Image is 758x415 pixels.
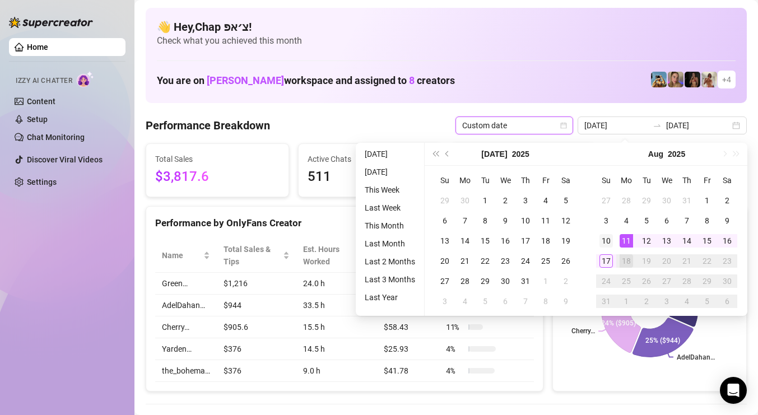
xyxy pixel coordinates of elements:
div: 2 [559,274,573,288]
div: 4 [680,295,694,308]
div: 22 [478,254,492,268]
div: 14 [458,234,472,248]
td: 2025-08-08 [697,211,717,231]
td: 2025-08-04 [616,211,636,231]
td: 2025-08-18 [616,251,636,271]
span: [PERSON_NAME] [207,74,284,86]
td: 2025-07-03 [515,190,536,211]
td: 2025-09-01 [616,291,636,311]
div: 18 [539,234,552,248]
div: 5 [640,214,653,227]
img: the_bohema [685,72,700,87]
td: 2025-08-03 [435,291,455,311]
div: 2 [720,194,734,207]
div: 9 [720,214,734,227]
td: 2025-07-26 [556,251,576,271]
td: $41.78 [377,360,439,382]
div: 28 [458,274,472,288]
div: 28 [680,274,694,288]
td: 2025-08-12 [636,231,657,251]
div: 15 [700,234,714,248]
div: 12 [640,234,653,248]
span: calendar [560,122,567,129]
div: 30 [660,194,673,207]
div: 4 [458,295,472,308]
td: 2025-08-03 [596,211,616,231]
div: 29 [700,274,714,288]
div: 5 [559,194,573,207]
button: Previous month (PageUp) [441,143,454,165]
td: 2025-07-01 [475,190,495,211]
span: 4 % [446,365,464,377]
td: 2025-08-07 [677,211,697,231]
td: AdelDahan… [155,295,217,316]
th: Fr [697,170,717,190]
th: Fr [536,170,556,190]
img: AI Chatter [77,71,94,87]
th: Sa [717,170,737,190]
div: 10 [599,234,613,248]
td: 2025-07-27 [435,271,455,291]
td: 2025-07-18 [536,231,556,251]
div: 27 [438,274,452,288]
span: Active Chats [308,153,432,165]
td: $25.93 [377,338,439,360]
li: Last 2 Months [360,255,420,268]
div: 21 [680,254,694,268]
td: 2025-08-04 [455,291,475,311]
th: Th [677,170,697,190]
td: 33.5 h [296,295,377,316]
td: 9.0 h [296,360,377,382]
div: 20 [438,254,452,268]
a: Content [27,97,55,106]
img: Cherry [668,72,683,87]
td: $376 [217,338,296,360]
div: 11 [539,214,552,227]
div: 29 [438,194,452,207]
td: 2025-08-02 [556,271,576,291]
td: 2025-08-11 [616,231,636,251]
td: 2025-08-31 [596,291,616,311]
td: 2025-06-29 [435,190,455,211]
td: 2025-08-24 [596,271,616,291]
span: Name [162,249,201,262]
div: 30 [720,274,734,288]
a: Setup [27,115,48,124]
td: 2025-08-06 [495,291,515,311]
td: Yarden… [155,338,217,360]
span: 511 [308,166,432,188]
div: 23 [499,254,512,268]
div: 31 [680,194,694,207]
div: 3 [660,295,673,308]
li: [DATE] [360,147,420,161]
td: 2025-08-17 [596,251,616,271]
td: $1,216 [217,273,296,295]
th: We [495,170,515,190]
td: 2025-08-20 [657,251,677,271]
td: 2025-08-19 [636,251,657,271]
span: swap-right [653,121,662,130]
div: 16 [499,234,512,248]
td: 2025-08-01 [697,190,717,211]
div: 7 [458,214,472,227]
td: 2025-07-04 [536,190,556,211]
div: 6 [660,214,673,227]
div: 28 [620,194,633,207]
li: Last Year [360,291,420,304]
div: 9 [559,295,573,308]
li: Last Month [360,237,420,250]
td: $376 [217,360,296,382]
div: 2 [640,295,653,308]
div: 19 [640,254,653,268]
div: 3 [599,214,613,227]
th: Su [435,170,455,190]
span: $3,817.6 [155,166,280,188]
td: 2025-07-05 [556,190,576,211]
div: 2 [499,194,512,207]
div: 16 [720,234,734,248]
div: 1 [539,274,552,288]
td: $905.6 [217,316,296,338]
td: 2025-07-07 [455,211,475,231]
button: Choose a month [481,143,507,165]
div: 25 [620,274,633,288]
